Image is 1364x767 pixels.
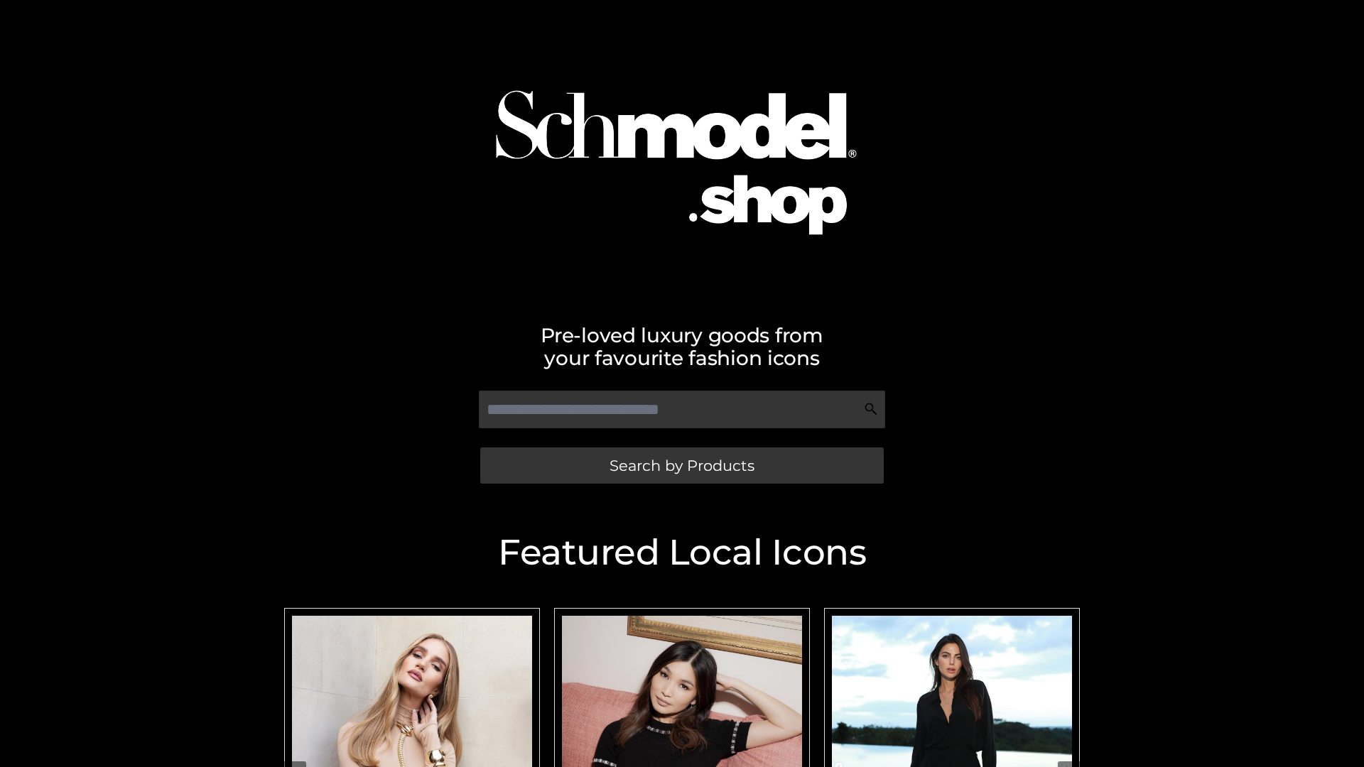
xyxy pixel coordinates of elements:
span: Search by Products [610,458,754,473]
h2: Featured Local Icons​ [277,535,1087,570]
h2: Pre-loved luxury goods from your favourite fashion icons [277,324,1087,369]
img: Search Icon [864,402,878,416]
a: Search by Products [480,447,884,484]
